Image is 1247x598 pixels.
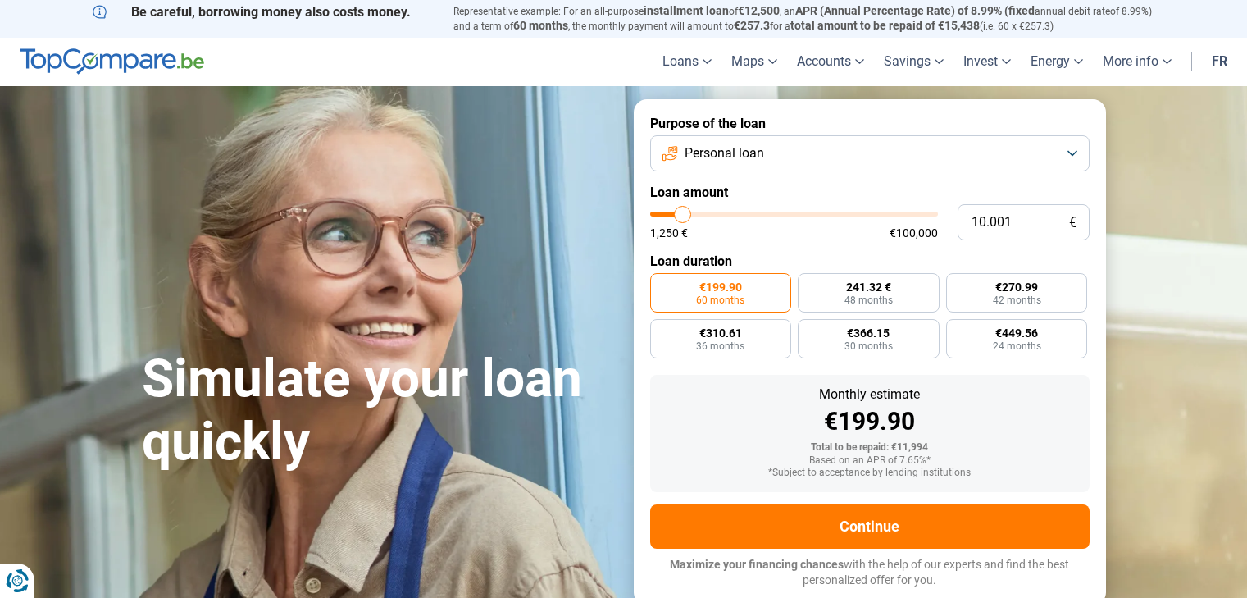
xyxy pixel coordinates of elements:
[653,38,721,86] a: Loans
[844,340,893,352] font: 30 months
[795,4,1008,17] font: APR (Annual Percentage Rate) of 8.99% (
[790,19,980,32] font: total amount to be repaid of €15,438
[1069,214,1076,231] font: €
[953,38,1021,86] a: Invest
[1031,53,1070,69] font: Energy
[731,53,764,69] font: Maps
[696,294,744,306] font: 60 months
[699,326,742,340] font: €310.61
[1103,53,1158,69] font: More info
[650,504,1090,549] button: Continue
[721,38,787,86] a: Maps
[803,558,1069,587] font: with the help of our experts and find the best personalized offer for you.
[1021,38,1093,86] a: Energy
[513,19,568,32] font: 60 months
[809,454,931,466] font: Based on an APR of 7.65%*
[797,53,851,69] font: Accounts
[874,38,953,86] a: Savings
[699,281,742,294] font: €199.90
[819,386,920,402] font: Monthly estimate
[824,407,915,436] font: €199.90
[453,6,1152,32] font: of 8.99%) and a term of
[131,4,411,20] font: Be careful, borrowing money also costs money.
[696,340,744,352] font: 36 months
[780,6,795,17] font: , an
[993,340,1041,352] font: 24 months
[811,441,928,453] font: Total to be repaid: €11,994
[844,294,893,306] font: 48 months
[1093,38,1181,86] a: More info
[662,53,699,69] font: Loans
[770,21,790,32] font: for a
[847,326,890,340] font: €366.15
[995,281,1038,294] font: €270.99
[1202,38,1237,86] a: fr
[453,6,644,17] font: Representative example: For an all-purpose
[1035,6,1110,17] font: annual debit rate
[768,467,971,478] font: *Subject to acceptance by lending institutions
[1008,4,1035,17] font: fixed
[734,19,770,32] font: €257.3
[738,4,780,17] font: €12,500
[20,48,204,75] img: TopCompare
[142,348,582,472] font: Simulate your loan quickly
[729,6,738,17] font: of
[685,145,764,161] font: Personal loan
[890,226,938,240] font: €100,000
[993,294,1041,306] font: 42 months
[1212,53,1227,69] font: fr
[650,135,1090,171] button: Personal loan
[846,281,891,294] font: 241.32 €
[995,326,1038,340] font: €449.56
[644,4,729,17] font: installment loan
[963,53,998,69] font: Invest
[568,21,734,32] font: , the monthly payment will amount to
[650,253,732,269] font: Loan duration
[840,518,899,535] font: Continue
[670,558,844,571] font: Maximize your financing chances
[787,38,874,86] a: Accounts
[884,53,931,69] font: Savings
[650,185,728,200] font: Loan amount
[650,116,766,131] font: Purpose of the loan
[980,21,1054,32] font: (i.e. 60 x €257.3)
[650,226,688,240] font: 1,250 €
